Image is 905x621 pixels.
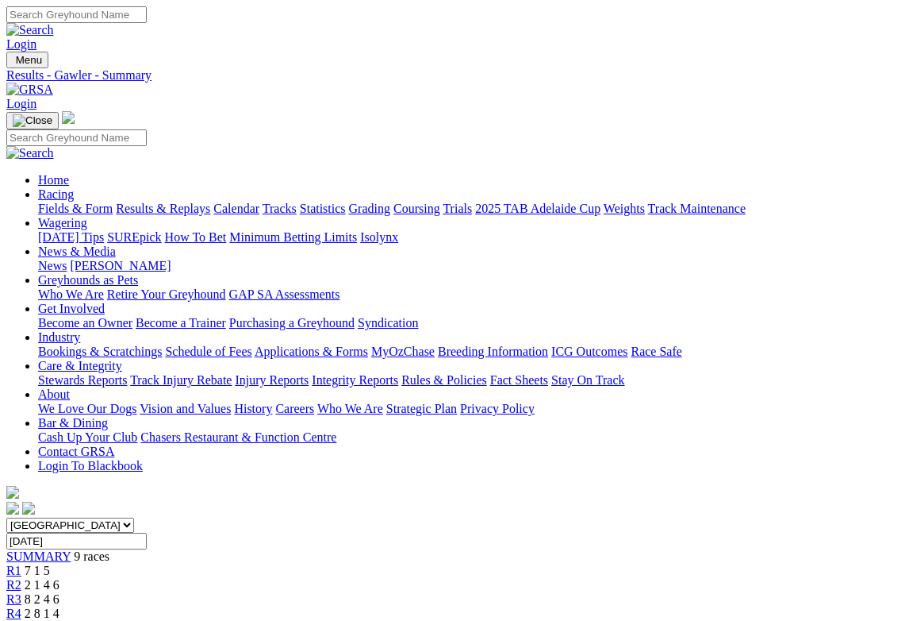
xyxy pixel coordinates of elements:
[38,402,136,415] a: We Love Our Dogs
[38,202,899,216] div: Racing
[13,114,52,127] img: Close
[6,607,21,620] a: R4
[38,373,899,388] div: Care & Integrity
[312,373,398,387] a: Integrity Reports
[6,6,147,23] input: Search
[38,459,143,472] a: Login To Blackbook
[263,202,297,215] a: Tracks
[38,302,105,315] a: Get Involved
[38,430,899,445] div: Bar & Dining
[38,259,67,272] a: News
[38,345,899,359] div: Industry
[38,416,108,430] a: Bar & Dining
[213,202,259,215] a: Calendar
[438,345,548,358] a: Breeding Information
[475,202,600,215] a: 2025 TAB Adelaide Cup
[38,445,114,458] a: Contact GRSA
[235,373,309,387] a: Injury Reports
[460,402,535,415] a: Privacy Policy
[38,345,162,358] a: Bookings & Scratchings
[38,273,138,287] a: Greyhounds as Pets
[38,330,80,344] a: Industry
[38,230,899,245] div: Wagering
[38,287,104,301] a: Who We Are
[255,345,368,358] a: Applications & Forms
[25,592,59,606] span: 8 2 4 6
[358,316,418,330] a: Syndication
[38,259,899,273] div: News & Media
[229,287,340,301] a: GAP SA Assessments
[234,402,272,415] a: History
[38,388,70,401] a: About
[38,359,122,372] a: Care & Integrity
[22,502,35,515] img: twitter.svg
[317,402,383,415] a: Who We Are
[551,373,624,387] a: Stay On Track
[6,83,53,97] img: GRSA
[116,202,210,215] a: Results & Replays
[648,202,746,215] a: Track Maintenance
[107,230,161,244] a: SUREpick
[6,578,21,592] a: R2
[38,316,132,330] a: Become an Owner
[38,316,899,330] div: Get Involved
[107,287,226,301] a: Retire Your Greyhound
[38,373,127,387] a: Stewards Reports
[38,430,137,444] a: Cash Up Your Club
[6,564,21,577] a: R1
[6,129,147,146] input: Search
[443,202,472,215] a: Trials
[25,564,50,577] span: 7 1 5
[38,216,87,229] a: Wagering
[16,54,42,66] span: Menu
[386,402,457,415] a: Strategic Plan
[38,287,899,302] div: Greyhounds as Pets
[6,486,19,499] img: logo-grsa-white.png
[6,68,899,83] a: Results - Gawler - Summary
[349,202,390,215] a: Grading
[140,402,231,415] a: Vision and Values
[38,173,69,187] a: Home
[371,345,435,358] a: MyOzChase
[25,607,59,620] span: 2 8 1 4
[229,316,355,330] a: Purchasing a Greyhound
[6,37,36,51] a: Login
[401,373,487,387] a: Rules & Policies
[130,373,232,387] a: Track Injury Rebate
[6,592,21,606] a: R3
[6,112,59,129] button: Toggle navigation
[25,578,59,592] span: 2 1 4 6
[604,202,645,215] a: Weights
[360,230,398,244] a: Isolynx
[38,245,116,258] a: News & Media
[6,502,19,515] img: facebook.svg
[6,550,71,563] a: SUMMARY
[490,373,548,387] a: Fact Sheets
[551,345,627,358] a: ICG Outcomes
[229,230,357,244] a: Minimum Betting Limits
[6,23,54,37] img: Search
[165,345,251,358] a: Schedule of Fees
[140,430,336,444] a: Chasers Restaurant & Function Centre
[74,550,109,563] span: 9 races
[38,187,74,201] a: Racing
[62,111,75,124] img: logo-grsa-white.png
[38,230,104,244] a: [DATE] Tips
[136,316,226,330] a: Become a Trainer
[300,202,346,215] a: Statistics
[631,345,681,358] a: Race Safe
[6,52,48,68] button: Toggle navigation
[275,402,314,415] a: Careers
[6,533,147,550] input: Select date
[393,202,440,215] a: Coursing
[6,97,36,110] a: Login
[6,146,54,160] img: Search
[70,259,171,272] a: [PERSON_NAME]
[38,202,113,215] a: Fields & Form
